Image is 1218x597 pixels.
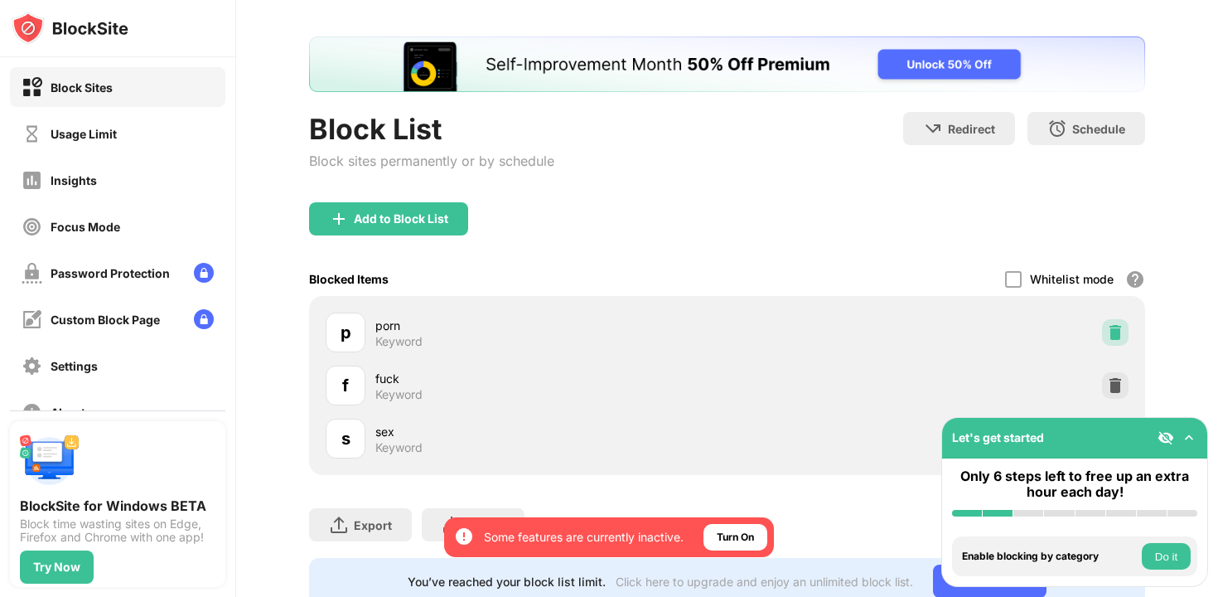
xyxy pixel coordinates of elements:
div: Custom Block Page [51,313,160,327]
div: Only 6 steps left to free up an extra hour each day! [952,468,1197,500]
div: Block Sites [51,80,113,95]
div: Settings [51,359,98,373]
div: Insights [51,173,97,187]
button: Do it [1142,543,1191,570]
img: password-protection-off.svg [22,263,42,284]
iframe: Banner [309,36,1145,92]
div: f [342,373,349,398]
img: customize-block-page-off.svg [22,309,42,330]
img: settings-off.svg [22,356,42,376]
img: block-on.svg [22,77,42,98]
div: BlockSite for Windows BETA [20,498,215,514]
div: Let's get started [952,430,1044,444]
img: lock-menu.svg [194,263,214,283]
div: Block List [309,112,554,146]
div: Enable blocking by category [962,551,1138,562]
div: fuck [375,370,727,387]
div: Schedule [1072,122,1125,136]
div: Some features are currently inactive. [484,529,684,546]
div: About [51,405,85,420]
div: Whitelist mode [1030,272,1114,286]
img: focus-off.svg [22,216,42,237]
div: p [341,320,351,345]
div: Keyword [375,334,423,349]
div: You’ve reached your block list limit. [408,575,606,589]
div: Focus Mode [51,220,120,234]
img: about-off.svg [22,402,42,423]
img: push-desktop.svg [20,431,80,491]
div: Try Now [33,561,80,574]
div: Export [354,518,392,532]
div: Redirect [948,122,995,136]
div: Click here to upgrade and enjoy an unlimited block list. [616,575,913,589]
img: eye-not-visible.svg [1158,430,1174,446]
div: sex [375,423,727,440]
div: Block sites permanently or by schedule [309,153,554,169]
div: Add to Block List [354,212,448,226]
img: error-circle-white.svg [454,527,474,546]
img: logo-blocksite.svg [12,12,128,45]
div: Block time wasting sites on Edge, Firefox and Chrome with one app! [20,517,215,544]
div: porn [375,317,727,334]
div: Keyword [375,440,423,455]
div: Blocked Items [309,272,389,286]
img: time-usage-off.svg [22,124,42,144]
div: Turn On [717,529,754,546]
div: Password Protection [51,266,170,280]
img: insights-off.svg [22,170,42,191]
img: lock-menu.svg [194,309,214,329]
img: omni-setup-toggle.svg [1181,430,1197,446]
div: Keyword [375,387,423,402]
div: Usage Limit [51,127,117,141]
div: s [341,426,350,451]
